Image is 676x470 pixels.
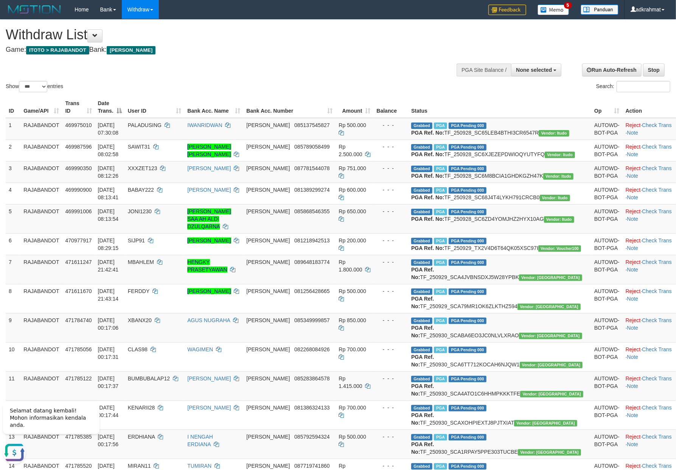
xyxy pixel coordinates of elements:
[457,64,511,76] div: PGA Site Balance /
[246,237,290,244] span: [PERSON_NAME]
[642,208,672,214] a: Check Trans
[20,118,62,140] td: RAJABANDOT
[246,288,290,294] span: [PERSON_NAME]
[623,204,676,233] td: · ·
[19,81,47,92] select: Showentries
[591,118,623,140] td: AUTOWD-BOT-PGA
[187,208,231,230] a: [PERSON_NAME] SAA AH ALDI DZULQARNA
[411,318,432,324] span: Grabbed
[626,288,641,294] a: Reject
[434,123,447,129] span: Marked by adkpebhi
[642,122,672,128] a: Check Trans
[626,208,641,214] a: Reject
[65,237,92,244] span: 470977917
[642,434,672,440] a: Check Trans
[246,122,290,128] span: [PERSON_NAME]
[98,405,119,418] span: [DATE] 00:17:44
[411,173,444,179] b: PGA Ref. No:
[336,96,373,118] th: Amount: activate to sort column ascending
[6,342,20,371] td: 10
[627,296,639,302] a: Note
[627,412,639,418] a: Note
[294,165,329,171] span: Copy 087781544078 to clipboard
[617,81,670,92] input: Search:
[408,161,591,183] td: TF_250928_SC6M8BCIA1GHDKGZH47K
[434,166,447,172] span: Marked by adkpebhi
[516,67,552,73] span: None selected
[65,259,92,265] span: 471611247
[642,144,672,150] a: Check Trans
[294,405,329,411] span: Copy 081386324133 to clipboard
[411,325,434,338] b: PGA Ref. No:
[339,317,366,323] span: Rp 850.000
[377,346,406,353] div: - - -
[626,346,641,352] a: Reject
[596,81,670,92] label: Search:
[246,208,290,214] span: [PERSON_NAME]
[511,64,561,76] button: None selected
[377,143,406,150] div: - - -
[411,245,444,251] b: PGA Ref. No:
[20,161,62,183] td: RAJABANDOT
[627,354,639,360] a: Note
[623,183,676,204] td: · ·
[408,183,591,204] td: TF_250928_SC68J4T4LYKH791CRCB0
[107,46,155,54] span: [PERSON_NAME]
[339,165,366,171] span: Rp 751.000
[6,313,20,342] td: 9
[246,144,290,150] span: [PERSON_NAME]
[626,434,641,440] a: Reject
[642,405,672,411] a: Check Trans
[246,346,290,352] span: [PERSON_NAME]
[434,347,447,353] span: Marked by adkaditya
[294,259,329,265] span: Copy 089648183774 to clipboard
[339,405,366,411] span: Rp 700.000
[20,313,62,342] td: RAJABANDOT
[544,216,574,223] span: Vendor URL: https://secure6.1velocity.biz
[519,275,582,281] span: Vendor URL: https://secure10.1velocity.biz
[623,96,676,118] th: Action
[449,434,486,441] span: PGA Pending
[246,405,290,411] span: [PERSON_NAME]
[339,288,366,294] span: Rp 500.000
[10,12,86,32] span: Selamat datang kembali! Mohon informasikan kendala anda.
[623,284,676,313] td: · ·
[449,405,486,411] span: PGA Pending
[434,187,447,194] span: Marked by adkpebhi
[128,122,162,128] span: PALADUSING
[98,259,119,273] span: [DATE] 21:42:41
[591,430,623,459] td: AUTOWD-BOT-PGA
[20,233,62,255] td: RAJABANDOT
[434,405,447,411] span: Marked by adkaditya
[339,375,362,389] span: Rp 1.415.000
[20,284,62,313] td: RAJABANDOT
[626,405,641,411] a: Reject
[20,255,62,284] td: RAJABANDOT
[408,204,591,233] td: TF_250928_SC6ZD4YOMJHZ2HYX10AG
[98,346,119,360] span: [DATE] 00:17:31
[591,233,623,255] td: AUTOWD-BOT-PGA
[187,434,213,447] a: I NENGAH ERDIANA
[374,96,409,118] th: Balance
[339,208,366,214] span: Rp 650.000
[449,209,486,215] span: PGA Pending
[98,288,119,302] span: [DATE] 21:43:14
[411,166,432,172] span: Grabbed
[3,45,26,68] button: Open LiveChat chat widget
[411,405,432,411] span: Grabbed
[377,375,406,382] div: - - -
[434,259,447,266] span: Marked by adkfebri
[434,376,447,382] span: Marked by adkpebhi
[6,46,443,54] h4: Game: Bank:
[434,318,447,324] span: Marked by adkpebhi
[20,140,62,161] td: RAJABANDOT
[520,391,583,397] span: Vendor URL: https://secure10.1velocity.biz
[591,96,623,118] th: Op: activate to sort column ascending
[95,96,125,118] th: Date Trans.: activate to sort column descending
[128,405,155,411] span: KENARII28
[6,204,20,233] td: 5
[408,118,591,140] td: TF_250928_SC65LEB4BTHI3CR6547R
[545,152,575,158] span: Vendor URL: https://secure6.1velocity.biz
[187,375,231,382] a: [PERSON_NAME]
[411,194,444,200] b: PGA Ref. No:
